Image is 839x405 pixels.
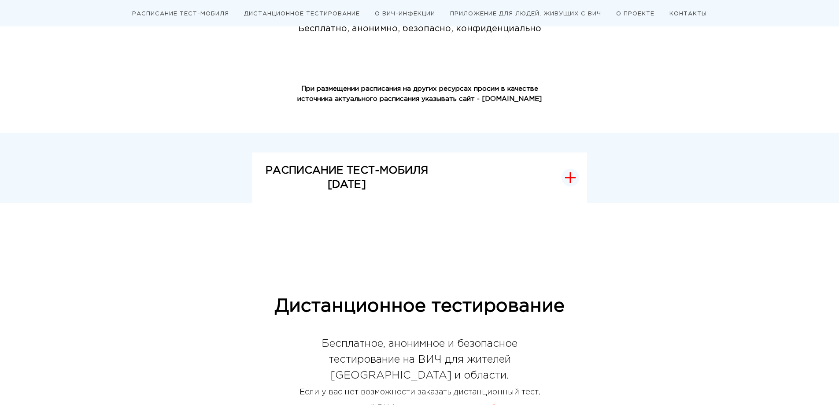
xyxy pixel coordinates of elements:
a: О ВИЧ-ИНФЕКЦИИ [375,11,435,16]
button: РАСПИСАНИЕ ТЕСТ-МОБИЛЯ[DATE] [252,152,587,203]
div: Бесплатно, анонимно, безопасно, конфиденциально [282,22,557,36]
p: [DATE] [266,178,428,192]
a: РАСПИСАНИЕ ТЕСТ-МОБИЛЯ [132,11,229,16]
a: ДИСТАНЦИОННОЕ ТЕСТИРОВАНИЕ [244,11,360,16]
a: ПРИЛОЖЕНИЕ ДЛЯ ЛЮДЕЙ, ЖИВУЩИХ С ВИЧ [450,11,601,16]
strong: При размещении расписания на других ресурсах просим в качестве источника актуального расписания у... [297,86,542,102]
span: Дистанционное тестирование [275,298,565,315]
a: О ПРОЕКТЕ [616,11,654,16]
a: КОНТАКТЫ [669,11,707,16]
strong: РАСПИСАНИЕ ТЕСТ-МОБИЛЯ [266,166,428,175]
span: Бесплатное, анонимное и безопасное тестирование на ВИЧ для жителей [GEOGRAPHIC_DATA] и области. [322,339,517,380]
